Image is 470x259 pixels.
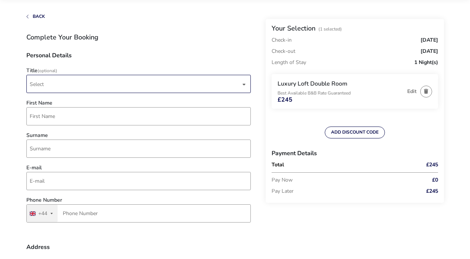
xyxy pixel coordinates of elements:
[26,133,48,138] label: Surname
[26,107,251,125] input: firstName
[26,244,251,256] h3: Address
[26,198,62,203] label: Phone Number
[38,68,57,74] span: (Optional)
[278,97,292,103] span: £245
[26,68,57,73] label: Title
[272,46,295,57] p: Check-out
[26,204,251,223] input: Phone Number
[272,38,292,43] p: Check-in
[414,60,438,65] span: 1 Night(s)
[272,186,405,197] p: Pay Later
[407,89,416,94] button: Edit
[26,100,52,106] label: First Name
[26,34,251,41] h1: Complete Your Booking
[30,75,241,93] span: Select
[26,165,42,170] label: E-mail
[421,38,438,43] span: [DATE]
[26,140,251,158] input: surname
[272,57,306,68] p: Length of Stay
[426,189,438,194] span: £245
[278,91,403,95] p: Best Available B&B Rate Guaranteed
[426,162,438,167] span: £245
[26,52,251,64] h3: Personal Details
[272,162,405,167] p: Total
[421,49,438,54] span: [DATE]
[30,81,44,88] span: Select
[278,80,403,88] h3: Luxury Loft Double Room
[26,81,251,88] p-dropdown: Title
[38,211,47,216] div: +44
[272,24,315,33] h2: Your Selection
[26,172,251,190] input: email
[325,127,385,138] button: ADD DISCOUNT CODE
[242,77,246,92] div: dropdown trigger
[318,26,342,32] span: (1 Selected)
[432,178,438,183] span: £0
[33,13,45,19] span: Back
[27,205,58,222] button: Selected country
[272,144,438,162] h3: Payment Details
[26,14,45,19] button: Back
[272,175,405,186] p: Pay Now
